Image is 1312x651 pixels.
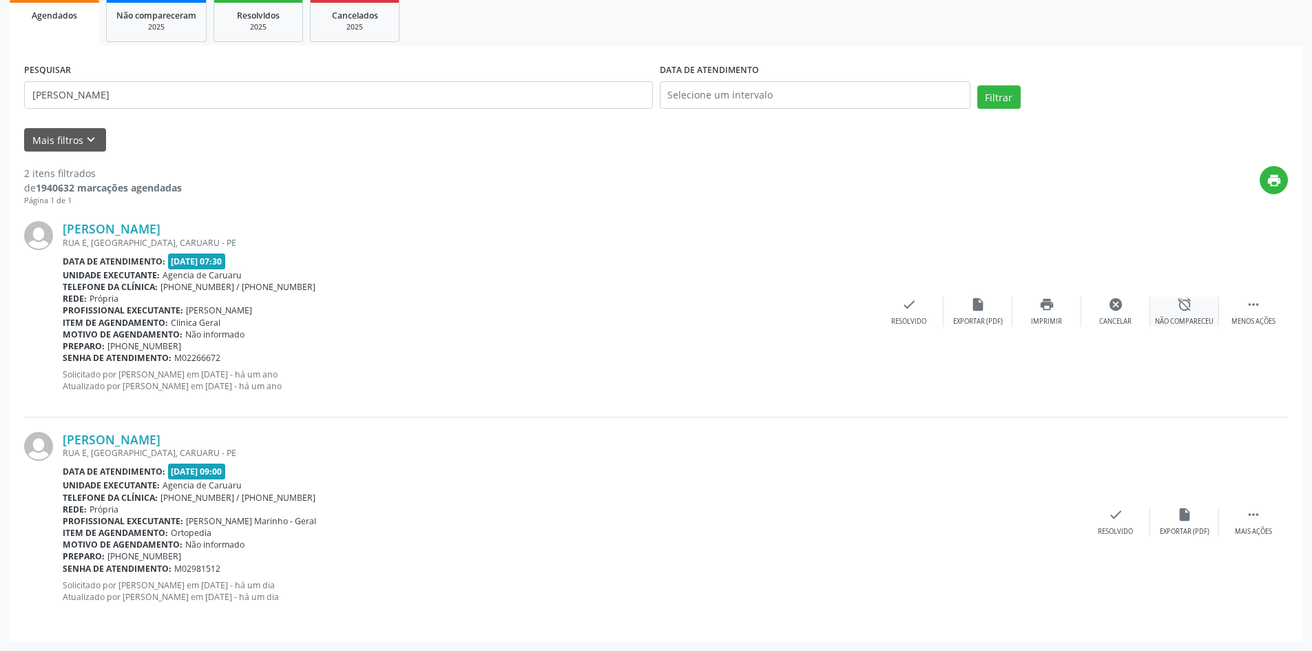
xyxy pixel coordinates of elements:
a: [PERSON_NAME] [63,432,160,447]
div: 2 itens filtrados [24,166,182,180]
div: de [24,180,182,195]
div: Exportar (PDF) [1160,527,1209,537]
b: Rede: [63,293,87,304]
span: M02266672 [174,352,220,364]
i: alarm_off [1177,297,1192,312]
b: Motivo de agendamento: [63,329,183,340]
input: Selecione um intervalo [660,81,970,109]
i:  [1246,297,1261,312]
span: [PHONE_NUMBER] / [PHONE_NUMBER] [160,281,315,293]
span: [PERSON_NAME] Marinho - Geral [186,515,316,527]
b: Unidade executante: [63,479,160,491]
span: Agendados [32,10,77,21]
span: Ortopedia [171,527,211,539]
div: RUA E, [GEOGRAPHIC_DATA], CARUARU - PE [63,237,875,249]
img: img [24,432,53,461]
div: RUA E, [GEOGRAPHIC_DATA], CARUARU - PE [63,447,1081,459]
b: Preparo: [63,340,105,352]
div: 2025 [116,22,196,32]
div: Cancelar [1099,317,1132,327]
button: print [1260,166,1288,194]
b: Item de agendamento: [63,527,168,539]
div: Mais ações [1235,527,1272,537]
div: Resolvido [1098,527,1133,537]
span: [PHONE_NUMBER] [107,340,181,352]
div: Exportar (PDF) [953,317,1003,327]
i: check [1108,507,1123,522]
b: Profissional executante: [63,304,183,316]
i: insert_drive_file [970,297,986,312]
span: Não informado [185,539,244,550]
span: Agencia de Caruaru [163,269,242,281]
p: Solicitado por [PERSON_NAME] em [DATE] - há um dia Atualizado por [PERSON_NAME] em [DATE] - há um... [63,579,1081,603]
label: DATA DE ATENDIMENTO [660,60,759,81]
span: [PHONE_NUMBER] [107,550,181,562]
b: Preparo: [63,550,105,562]
span: Agencia de Caruaru [163,479,242,491]
b: Rede: [63,504,87,515]
img: img [24,221,53,250]
b: Telefone da clínica: [63,492,158,504]
input: Nome, código do beneficiário ou CPF [24,81,653,109]
strong: 1940632 marcações agendadas [36,181,182,194]
i: keyboard_arrow_down [83,132,98,147]
div: Menos ações [1231,317,1275,327]
span: Cancelados [332,10,378,21]
div: Página 1 de 1 [24,195,182,207]
button: Filtrar [977,85,1021,109]
i:  [1246,507,1261,522]
span: Resolvidos [237,10,280,21]
button: Mais filtroskeyboard_arrow_down [24,128,106,152]
a: [PERSON_NAME] [63,221,160,236]
b: Item de agendamento: [63,317,168,329]
i: print [1039,297,1054,312]
span: M02981512 [174,563,220,575]
b: Unidade executante: [63,269,160,281]
i: insert_drive_file [1177,507,1192,522]
i: print [1267,173,1282,188]
span: Própria [90,293,118,304]
span: Clinica Geral [171,317,220,329]
label: PESQUISAR [24,60,71,81]
i: cancel [1108,297,1123,312]
b: Data de atendimento: [63,256,165,267]
span: [DATE] 07:30 [168,254,226,269]
div: Imprimir [1031,317,1062,327]
div: Não compareceu [1155,317,1214,327]
span: Própria [90,504,118,515]
i: check [902,297,917,312]
div: 2025 [320,22,389,32]
b: Data de atendimento: [63,466,165,477]
b: Senha de atendimento: [63,352,171,364]
b: Telefone da clínica: [63,281,158,293]
b: Motivo de agendamento: [63,539,183,550]
span: [DATE] 09:00 [168,464,226,479]
div: Resolvido [891,317,926,327]
div: 2025 [224,22,293,32]
b: Senha de atendimento: [63,563,171,575]
span: Não compareceram [116,10,196,21]
p: Solicitado por [PERSON_NAME] em [DATE] - há um ano Atualizado por [PERSON_NAME] em [DATE] - há um... [63,369,875,392]
b: Profissional executante: [63,515,183,527]
span: Não informado [185,329,244,340]
span: [PERSON_NAME] [186,304,252,316]
span: [PHONE_NUMBER] / [PHONE_NUMBER] [160,492,315,504]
